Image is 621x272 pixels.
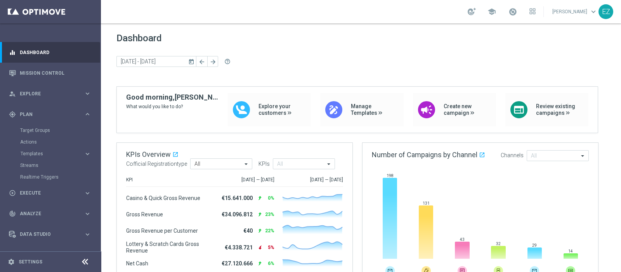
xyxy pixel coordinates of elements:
[9,90,84,97] div: Explore
[9,70,92,76] button: Mission Control
[20,148,100,160] div: Templates
[19,260,42,264] a: Settings
[20,136,100,148] div: Actions
[20,160,100,171] div: Streams
[84,210,91,218] i: keyboard_arrow_right
[9,111,92,118] button: gps_fixed Plan keyboard_arrow_right
[9,210,16,217] i: track_changes
[9,42,91,63] div: Dashboard
[9,211,92,217] button: track_changes Analyze keyboard_arrow_right
[9,190,84,197] div: Execute
[20,211,84,216] span: Analyze
[20,139,81,145] a: Actions
[20,91,84,96] span: Explore
[20,42,91,63] a: Dashboard
[9,90,16,97] i: person_search
[20,232,84,237] span: Data Studio
[9,231,92,237] button: Data Studio keyboard_arrow_right
[9,210,84,217] div: Analyze
[20,112,84,117] span: Plan
[9,190,16,197] i: play_circle_outline
[9,245,91,265] div: Optibot
[598,4,613,19] div: EZ
[20,125,100,136] div: Target Groups
[487,7,496,16] span: school
[9,111,16,118] i: gps_fixed
[8,258,15,265] i: settings
[9,91,92,97] button: person_search Explore keyboard_arrow_right
[84,150,91,158] i: keyboard_arrow_right
[9,111,84,118] div: Plan
[9,190,92,196] button: play_circle_outline Execute keyboard_arrow_right
[20,191,84,195] span: Execute
[84,190,91,197] i: keyboard_arrow_right
[20,127,81,133] a: Target Groups
[21,151,84,156] div: Templates
[9,63,91,83] div: Mission Control
[9,49,92,56] button: equalizer Dashboard
[20,162,81,168] a: Streams
[84,90,91,97] i: keyboard_arrow_right
[589,7,598,16] span: keyboard_arrow_down
[9,231,84,238] div: Data Studio
[9,49,16,56] i: equalizer
[84,231,91,238] i: keyboard_arrow_right
[20,174,81,180] a: Realtime Triggers
[20,171,100,183] div: Realtime Triggers
[20,63,91,83] a: Mission Control
[84,111,91,118] i: keyboard_arrow_right
[20,245,81,265] a: Optibot
[552,6,598,18] a: [PERSON_NAME]keyboard_arrow_down
[20,151,92,157] button: Templates keyboard_arrow_right
[21,151,76,156] span: Templates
